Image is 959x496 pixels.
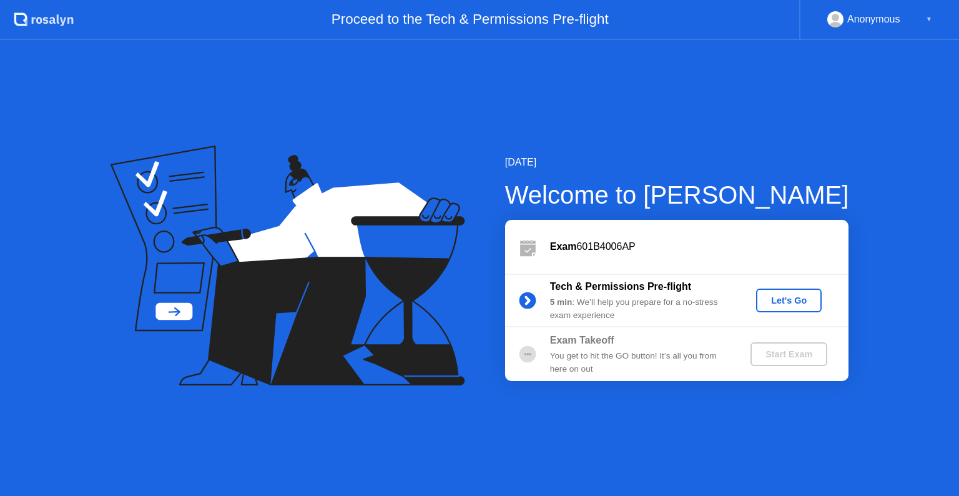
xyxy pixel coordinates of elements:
div: 601B4006AP [550,239,848,254]
div: Anonymous [847,11,900,27]
div: Welcome to [PERSON_NAME] [505,176,849,214]
b: 5 min [550,297,573,307]
b: Tech & Permissions Pre-flight [550,281,691,292]
b: Exam [550,241,577,252]
div: Let's Go [761,295,817,305]
div: ▼ [926,11,932,27]
b: Exam Takeoff [550,335,614,345]
div: Start Exam [755,349,822,359]
div: You get to hit the GO button! It’s all you from here on out [550,350,730,375]
button: Start Exam [750,342,827,366]
div: [DATE] [505,155,849,170]
div: : We’ll help you prepare for a no-stress exam experience [550,296,730,322]
button: Let's Go [756,289,822,312]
